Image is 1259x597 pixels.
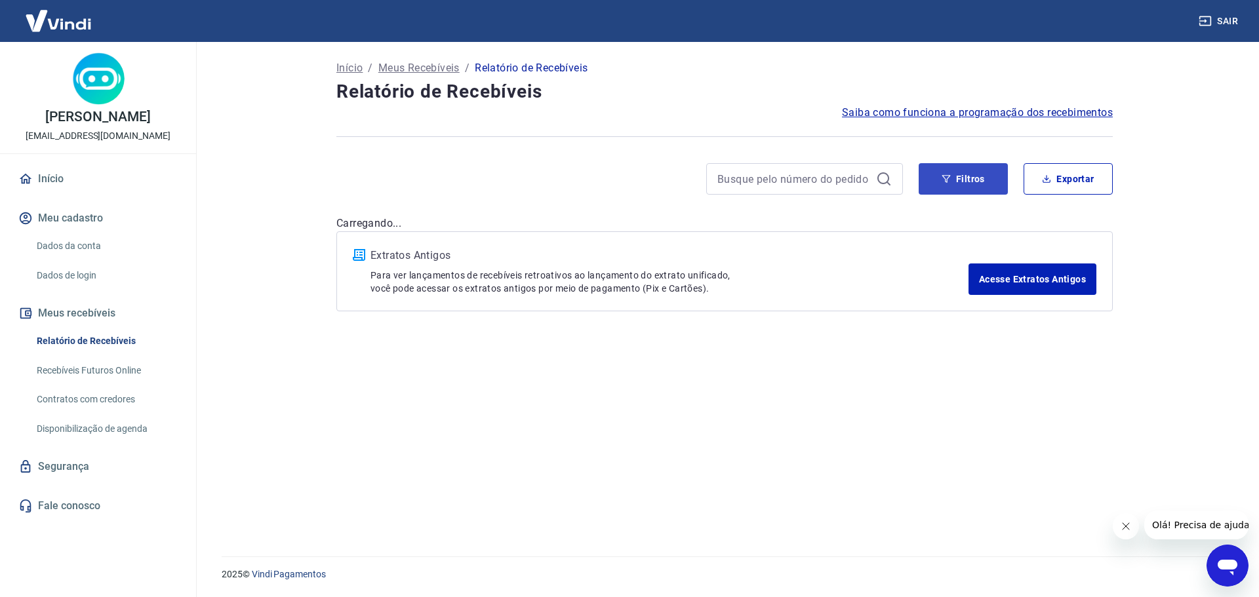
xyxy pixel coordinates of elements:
[969,263,1096,295] a: Acesse Extratos Antigos
[16,452,180,481] a: Segurança
[16,164,180,193] a: Início
[919,163,1008,195] button: Filtros
[16,204,180,233] button: Meu cadastro
[8,9,110,20] span: Olá! Precisa de ajuda?
[31,262,180,289] a: Dados de login
[1144,510,1249,539] iframe: Mensagem da empresa
[222,568,1228,581] p: 2025 ©
[1207,545,1249,587] iframe: Botão para abrir a janela de mensagens
[1113,513,1139,539] iframe: Fechar mensagem
[72,52,125,105] img: 513d0272-ef86-4439-97b0-e01385edb4e0.jpeg
[336,216,1113,231] p: Carregando...
[475,60,588,76] p: Relatório de Recebíveis
[31,415,180,442] a: Disponibilização de agenda
[465,60,470,76] p: /
[31,357,180,384] a: Recebíveis Futuros Online
[252,569,326,579] a: Vindi Pagamentos
[370,248,969,263] p: Extratos Antigos
[31,328,180,355] a: Relatório de Recebíveis
[1024,163,1113,195] button: Exportar
[378,60,460,76] a: Meus Recebíveis
[717,169,871,189] input: Busque pelo número do pedido
[1196,9,1243,33] button: Sair
[370,269,969,295] p: Para ver lançamentos de recebíveis retroativos ao lançamento do extrato unificado, você pode aces...
[368,60,372,76] p: /
[336,79,1113,105] h4: Relatório de Recebíveis
[31,386,180,413] a: Contratos com credores
[26,129,170,143] p: [EMAIL_ADDRESS][DOMAIN_NAME]
[842,105,1113,121] a: Saiba como funciona a programação dos recebimentos
[16,491,180,520] a: Fale conosco
[45,110,150,124] p: [PERSON_NAME]
[353,249,365,261] img: ícone
[31,233,180,260] a: Dados da conta
[16,1,101,41] img: Vindi
[16,299,180,328] button: Meus recebíveis
[336,60,363,76] a: Início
